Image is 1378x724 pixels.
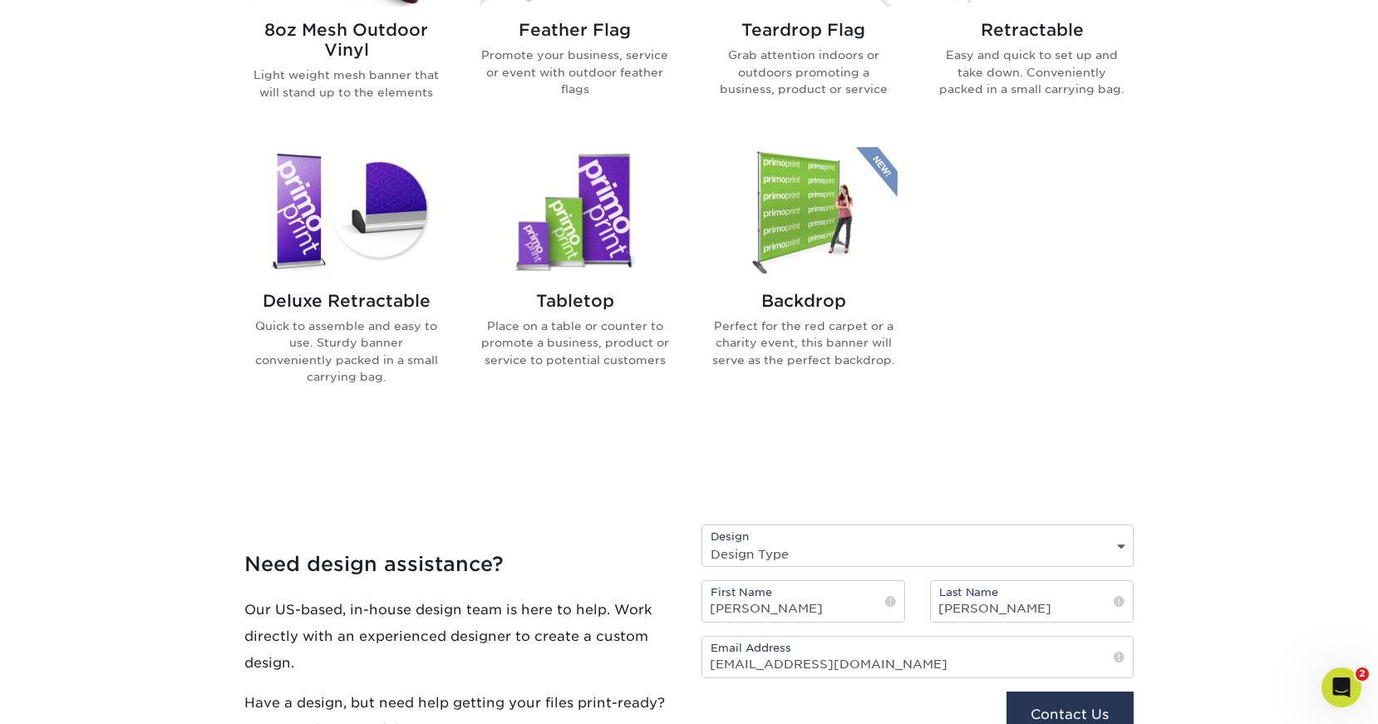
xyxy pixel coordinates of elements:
[709,291,898,311] h2: Backdrop
[480,318,669,368] p: Place on a table or counter to promote a business, product or service to potential customers
[252,66,440,101] p: Light weight mesh banner that will stand up to the elements
[709,147,898,278] img: Backdrop Banner Stands
[4,673,141,718] iframe: Google Customer Reviews
[244,596,677,676] p: Our US-based, in-house design team is here to help. Work directly with an experienced designer to...
[709,20,898,40] h2: Teardrop Flag
[938,20,1126,40] h2: Retractable
[480,20,669,40] h2: Feather Flag
[709,147,898,411] a: Backdrop Banner Stands Backdrop Perfect for the red carpet or a charity event, this banner will s...
[938,47,1126,97] p: Easy and quick to set up and take down. Conveniently packed in a small carrying bag.
[480,147,669,411] a: Tabletop Banner Stands Tabletop Place on a table or counter to promote a business, product or ser...
[244,553,677,577] h4: Need design assistance?
[252,20,440,60] h2: 8oz Mesh Outdoor Vinyl
[252,147,440,278] img: Deluxe Retractable Banner Stands
[252,291,440,311] h2: Deluxe Retractable
[709,318,898,368] p: Perfect for the red carpet or a charity event, this banner will serve as the perfect backdrop.
[480,291,669,311] h2: Tabletop
[480,47,669,97] p: Promote your business, service or event with outdoor feather flags
[1356,667,1369,681] span: 2
[252,318,440,386] p: Quick to assemble and easy to use. Sturdy banner conveniently packed in a small carrying bag.
[480,147,669,278] img: Tabletop Banner Stands
[856,147,898,197] img: New Product
[709,47,898,97] p: Grab attention indoors or outdoors promoting a business, product or service
[1321,667,1361,707] iframe: Intercom live chat
[252,147,440,411] a: Deluxe Retractable Banner Stands Deluxe Retractable Quick to assemble and easy to use. Sturdy ban...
